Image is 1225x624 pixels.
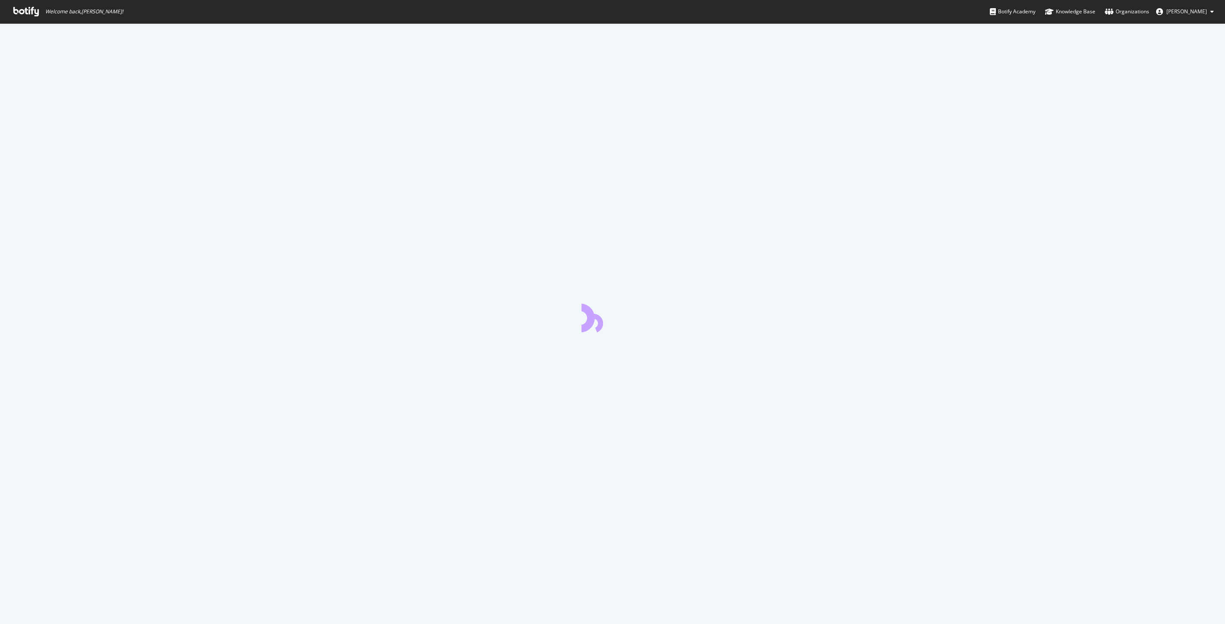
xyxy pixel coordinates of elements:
[990,7,1035,16] div: Botify Academy
[45,8,123,15] span: Welcome back, [PERSON_NAME] !
[1166,8,1207,15] span: David Drey
[1149,5,1221,19] button: [PERSON_NAME]
[1045,7,1095,16] div: Knowledge Base
[581,301,644,332] div: animation
[1105,7,1149,16] div: Organizations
